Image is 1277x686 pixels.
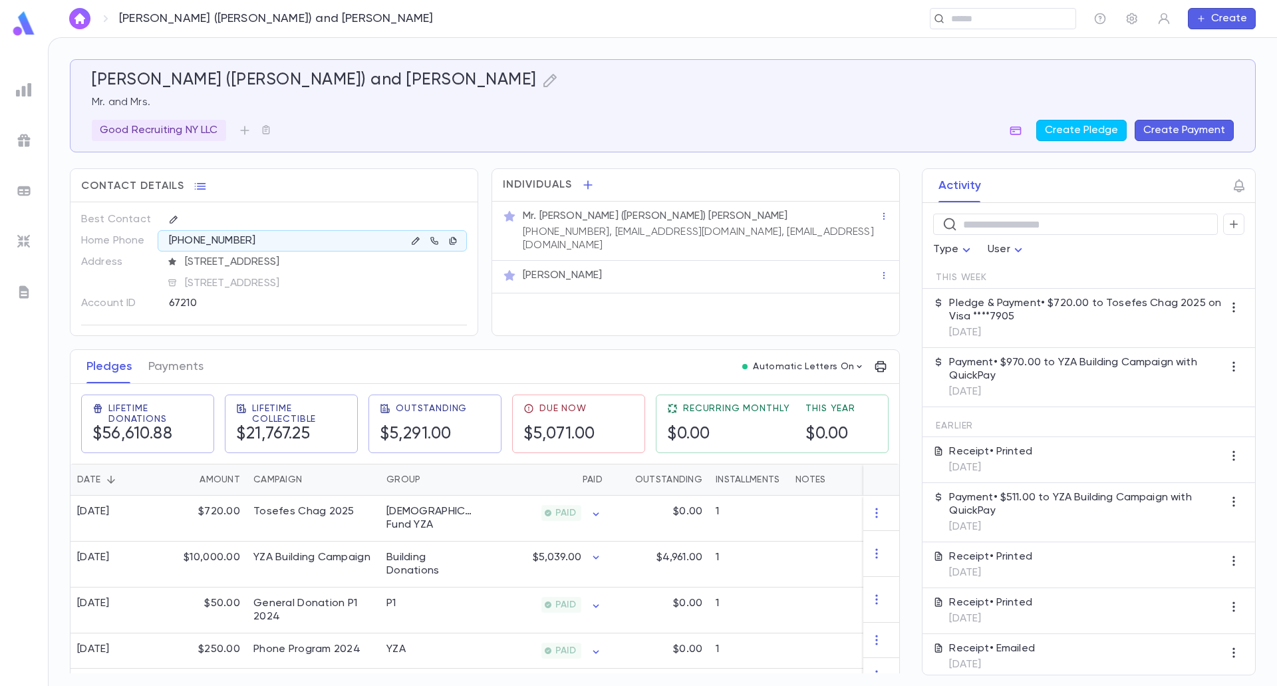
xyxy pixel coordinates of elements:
[949,612,1032,625] p: [DATE]
[81,209,158,230] p: Best Contact
[753,361,854,372] p: Automatic Letters On
[609,464,709,496] div: Outstanding
[160,588,247,633] div: $50.00
[656,551,702,564] p: $4,961.00
[667,425,710,444] h5: $0.00
[160,542,247,588] div: $10,000.00
[550,508,581,518] span: PAID
[148,350,204,383] button: Payments
[523,226,879,252] p: [PHONE_NUMBER], [EMAIL_ADDRESS][DOMAIN_NAME], [EMAIL_ADDRESS][DOMAIN_NAME]
[523,210,788,223] p: Mr. [PERSON_NAME] ([PERSON_NAME]) [PERSON_NAME]
[709,633,789,669] div: 1
[709,496,789,542] div: 1
[709,588,789,633] div: 1
[673,597,702,610] p: $0.00
[77,464,100,496] div: Date
[100,469,122,490] button: Sort
[92,71,537,90] h5: [PERSON_NAME] ([PERSON_NAME]) and [PERSON_NAME]
[253,505,355,518] div: Tosefes Chag 2025
[683,403,789,414] span: Recurring Monthly
[253,597,373,623] div: General Donation P1 2024
[523,425,595,444] h5: $5,071.00
[1036,120,1127,141] button: Create Pledge
[523,269,602,282] p: [PERSON_NAME]
[949,385,1223,399] p: [DATE]
[949,356,1223,383] p: Payment • $970.00 to YZA Building Campaign with QuickPay
[247,464,380,496] div: Campaign
[119,11,433,26] p: [PERSON_NAME] ([PERSON_NAME]) and [PERSON_NAME]
[949,326,1223,339] p: [DATE]
[949,461,1032,474] p: [DATE]
[180,256,468,269] span: [STREET_ADDRESS]
[396,403,467,414] span: Outstanding
[200,464,240,496] div: Amount
[380,425,452,444] h5: $5,291.00
[16,284,32,300] img: letters_grey.7941b92b52307dd3b8a917253454ce1c.svg
[16,82,32,98] img: reports_grey.c525e4749d1bce6a11f5fe2a8de1b229.svg
[386,643,406,656] div: YZA
[949,566,1032,580] p: [DATE]
[673,643,702,656] p: $0.00
[81,252,158,273] p: Address
[253,551,370,564] div: YZA Building Campaign
[77,505,110,518] div: [DATE]
[933,237,974,263] div: Type
[253,643,360,656] div: Phone Program 2024
[100,124,218,137] p: Good Recruiting NY LLC
[86,350,132,383] button: Pledges
[77,643,110,656] div: [DATE]
[160,633,247,669] div: $250.00
[160,464,247,496] div: Amount
[988,237,1026,263] div: User
[480,464,609,496] div: Paid
[949,297,1223,323] p: Pledge & Payment • $720.00 to Tosefes Chag 2025 on Visa ****7905
[550,600,581,610] span: PAID
[77,597,110,610] div: [DATE]
[949,658,1035,671] p: [DATE]
[160,496,247,542] div: $720.00
[77,551,110,564] div: [DATE]
[1188,8,1256,29] button: Create
[933,244,958,255] span: Type
[236,425,310,444] h5: $21,767.25
[709,542,789,588] div: 1
[583,464,603,496] div: Paid
[789,464,955,496] div: Notes
[949,520,1223,534] p: [DATE]
[386,551,473,578] div: Building Donations
[709,464,789,496] div: Installments
[169,234,255,248] p: [PHONE_NUMBER]
[81,230,158,252] p: Home Phone
[169,293,401,313] div: 67210
[16,132,32,148] img: campaigns_grey.99e729a5f7ee94e3726e6486bddda8f1.svg
[949,491,1223,518] p: Payment • $511.00 to YZA Building Campaign with QuickPay
[81,293,158,314] p: Account ID
[936,272,987,283] span: This Week
[253,464,302,496] div: Campaign
[673,505,702,518] p: $0.00
[386,505,473,532] div: Rebbe Fund YZA
[380,464,480,496] div: Group
[949,596,1032,609] p: Receipt • Printed
[805,403,855,414] span: This Year
[539,403,587,414] span: Due Now
[795,464,825,496] div: Notes
[949,445,1032,458] p: Receipt • Printed
[949,550,1032,564] p: Receipt • Printed
[11,11,37,37] img: logo
[949,642,1035,655] p: Receipt • Emailed
[92,425,172,444] h5: $56,610.88
[936,421,973,431] span: Earlier
[737,357,870,376] button: Automatic Letters On
[1135,120,1234,141] button: Create Payment
[716,464,780,496] div: Installments
[72,13,88,24] img: home_white.a664292cf8c1dea59945f0da9f25487c.svg
[938,169,981,202] button: Activity
[386,464,420,496] div: Group
[805,425,849,444] h5: $0.00
[252,403,347,425] span: Lifetime Collectible
[71,464,160,496] div: Date
[988,244,1010,255] span: User
[550,645,581,656] span: PAID
[533,551,581,564] p: $5,039.00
